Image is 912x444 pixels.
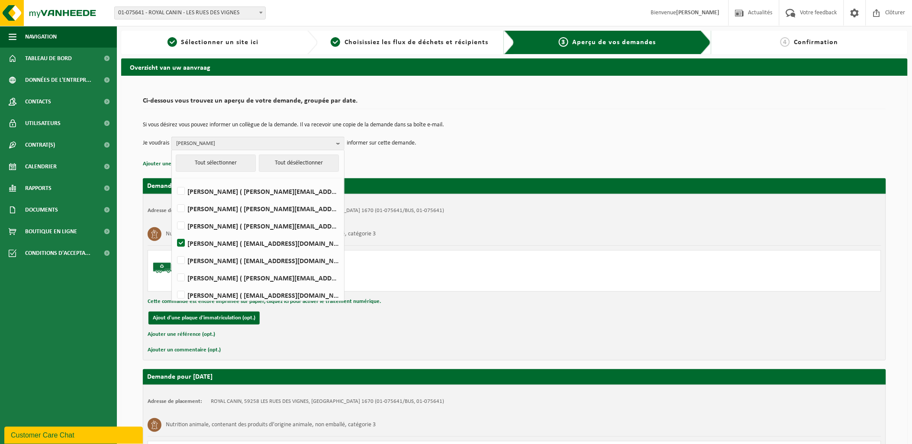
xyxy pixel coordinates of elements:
span: Documents [25,199,58,221]
span: 1 [168,37,177,47]
a: 1Sélectionner un site ici [126,37,300,48]
span: Boutique en ligne [25,221,77,242]
span: [PERSON_NAME] [176,137,333,150]
button: Ajouter une référence (opt.) [143,158,210,170]
h3: Nutrition animale, contenant des produits dl'origine animale, non emballé, catégorie 3 [166,418,376,432]
span: Contrat(s) [25,134,55,156]
span: Rapports [25,177,52,199]
span: Conditions d'accepta... [25,242,90,264]
span: Choisissiez les flux de déchets et récipients [345,39,489,46]
p: informer sur cette demande. [347,137,416,150]
label: [PERSON_NAME] ( [EMAIL_ADDRESS][DOMAIN_NAME] ) [175,237,340,250]
span: Données de l'entrepr... [25,69,91,91]
span: 4 [780,37,790,47]
button: Tout désélectionner [259,154,339,172]
label: [PERSON_NAME] ( [PERSON_NAME][EMAIL_ADDRESS][DOMAIN_NAME] ) [175,202,340,215]
span: Aperçu de vos demandes [573,39,656,46]
h2: Overzicht van uw aanvraag [121,58,908,75]
strong: Demande pour [DATE] [147,373,213,380]
div: Nombre: 1 [187,280,549,287]
img: BL-SO-LV.png [152,255,178,281]
span: 3 [559,37,568,47]
button: Ajouter une référence (opt.) [148,329,215,340]
button: Ajouter un commentaire (opt.) [148,344,221,356]
label: [PERSON_NAME] ( [PERSON_NAME][EMAIL_ADDRESS][DOMAIN_NAME] ) [175,219,340,232]
td: ROYAL CANIN, 59258 LES RUES DES VIGNES, [GEOGRAPHIC_DATA] 1670 (01-075641/BUS, 01-075641) [211,398,444,405]
div: Livraison [187,269,549,276]
strong: Demande pour [DATE] [147,183,213,190]
strong: Adresse de placement: [148,208,202,213]
strong: Adresse de placement: [148,399,202,404]
h3: Nutrition animale, contenant des produits dl'origine animale, non emballé, catégorie 3 [166,227,376,241]
span: Calendrier [25,156,57,177]
span: 2 [331,37,340,47]
label: [PERSON_NAME] ( [PERSON_NAME][EMAIL_ADDRESS][DOMAIN_NAME] ) [175,185,340,198]
button: Tout sélectionner [176,154,256,172]
label: [PERSON_NAME] ( [EMAIL_ADDRESS][DOMAIN_NAME] ) [175,254,340,267]
p: Je voudrais [143,137,169,150]
label: [PERSON_NAME] ( [PERSON_NAME][EMAIL_ADDRESS][DOMAIN_NAME] ) [175,271,340,284]
label: [PERSON_NAME] ( [EMAIL_ADDRESS][DOMAIN_NAME] ) [175,289,340,302]
span: 01-075641 - ROYAL CANIN - LES RUES DES VIGNES [114,6,266,19]
span: Navigation [25,26,57,48]
a: 2Choisissiez les flux de déchets et récipients [322,37,497,48]
button: Ajout d'une plaque d'immatriculation (opt.) [148,312,260,325]
span: 01-075641 - ROYAL CANIN - LES RUES DES VIGNES [115,7,265,19]
span: Sélectionner un site ici [181,39,259,46]
button: Cette commande est encore imprimée sur papier, cliquez ici pour activer le traitement numérique. [148,296,381,307]
span: Confirmation [794,39,838,46]
span: Contacts [25,91,51,113]
button: [PERSON_NAME] [171,137,345,150]
strong: [PERSON_NAME] [677,10,720,16]
span: Tableau de bord [25,48,72,69]
span: Utilisateurs [25,113,61,134]
iframe: chat widget [4,425,145,444]
h2: Ci-dessous vous trouvez un aperçu de votre demande, groupée par date. [143,97,886,109]
p: Si vous désirez vous pouvez informer un collègue de la demande. Il va recevoir une copie de la de... [143,122,886,128]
